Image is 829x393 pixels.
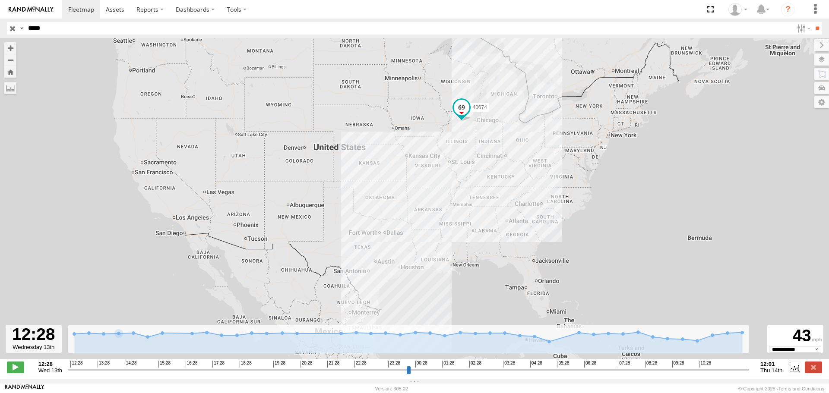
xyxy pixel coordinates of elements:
span: 08:28 [645,361,657,368]
span: 07:28 [618,361,630,368]
label: Map Settings [814,96,829,108]
span: 13:28 [98,361,110,368]
span: 04:28 [530,361,542,368]
label: Search Query [18,22,25,35]
span: 23:28 [388,361,400,368]
label: Close [805,362,822,373]
a: Terms and Conditions [778,386,824,391]
span: 21:28 [327,361,339,368]
button: Zoom Home [4,66,16,78]
span: 01:28 [442,361,454,368]
span: 16:28 [186,361,198,368]
span: 05:28 [557,361,569,368]
span: 22:28 [354,361,367,368]
div: Caseta Laredo TX [725,3,750,16]
span: 02:28 [469,361,481,368]
div: 43 [769,326,822,346]
a: Visit our Website [5,384,44,393]
strong: 12:01 [760,361,782,367]
span: 03:28 [503,361,515,368]
label: Measure [4,82,16,94]
span: 06:28 [584,361,596,368]
span: 18:28 [240,361,252,368]
label: Search Filter Options [794,22,812,35]
span: 40674 [473,104,487,110]
span: 20:28 [301,361,313,368]
span: 15:28 [158,361,171,368]
strong: 12:28 [38,361,62,367]
button: Zoom out [4,54,16,66]
span: Thu 14th Aug 2025 [760,367,782,374]
span: 12:28 [70,361,82,368]
span: 19:28 [273,361,285,368]
button: Zoom in [4,42,16,54]
span: 09:28 [672,361,684,368]
div: Version: 305.02 [375,386,408,391]
label: Play/Stop [7,362,24,373]
span: 10:28 [699,361,711,368]
span: 17:28 [212,361,225,368]
img: rand-logo.svg [9,6,54,13]
span: 00:28 [415,361,427,368]
i: ? [781,3,795,16]
span: 14:28 [125,361,137,368]
div: © Copyright 2025 - [738,386,824,391]
span: Wed 13th Aug 2025 [38,367,62,374]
